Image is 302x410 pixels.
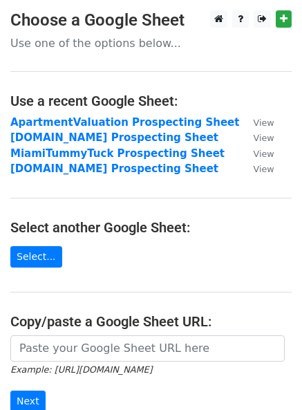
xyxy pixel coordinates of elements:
small: View [253,133,274,143]
a: Select... [10,246,62,268]
a: MiamiTummyTuck Prospecting Sheet [10,147,225,160]
a: View [239,116,274,129]
a: View [239,147,274,160]
a: View [239,131,274,144]
h3: Choose a Google Sheet [10,10,292,30]
small: Example: [URL][DOMAIN_NAME] [10,364,152,375]
small: View [253,118,274,128]
a: View [239,162,274,175]
input: Paste your Google Sheet URL here [10,335,285,362]
small: View [253,164,274,174]
a: [DOMAIN_NAME] Prospecting Sheet [10,131,218,144]
h4: Select another Google Sheet: [10,219,292,236]
h4: Copy/paste a Google Sheet URL: [10,313,292,330]
a: [DOMAIN_NAME] Prospecting Sheet [10,162,218,175]
a: ApartmentValuation Prospecting Sheet [10,116,239,129]
small: View [253,149,274,159]
h4: Use a recent Google Sheet: [10,93,292,109]
p: Use one of the options below... [10,36,292,50]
